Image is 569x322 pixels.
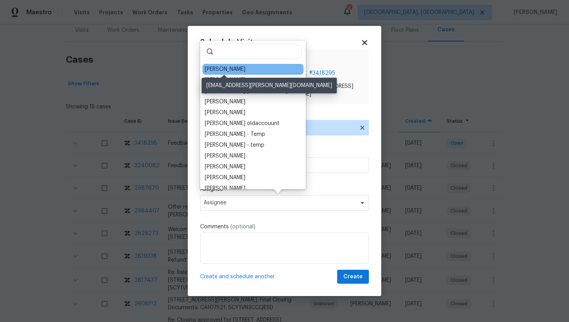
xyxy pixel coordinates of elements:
button: Create [337,270,369,284]
div: [PERSON_NAME] [205,185,245,192]
span: Schedule Visit [200,39,253,46]
div: [PERSON_NAME] - temp [205,141,264,149]
span: Create and schedule another [200,273,275,281]
span: Create [343,272,363,282]
div: [PERSON_NAME] [205,98,245,106]
div: [PERSON_NAME] [205,76,245,84]
div: [PERSON_NAME] - Temp [205,130,265,138]
label: Comments [200,223,369,231]
span: Close [360,38,369,47]
div: [EMAIL_ADDRESS][PERSON_NAME][DOMAIN_NAME] [202,78,337,93]
span: Case [271,56,363,67]
div: [PERSON_NAME] [205,163,245,171]
span: (optional) [230,224,255,230]
span: # 3418295 [309,69,335,77]
div: [PERSON_NAME] [205,65,245,73]
div: [PERSON_NAME] oldaccouunt [205,120,279,127]
span: Assignee [204,200,355,206]
div: [PERSON_NAME] [205,174,245,182]
div: [PERSON_NAME] [205,152,245,160]
div: [PERSON_NAME] [205,109,245,116]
